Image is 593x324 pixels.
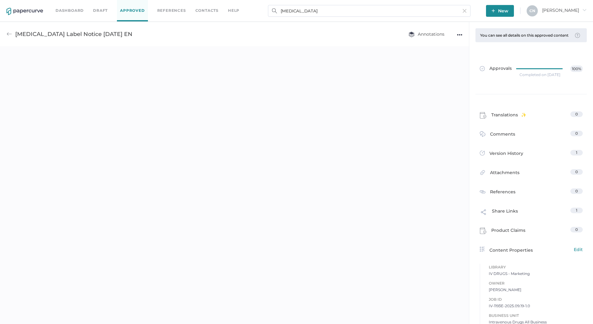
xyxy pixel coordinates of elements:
[480,33,572,38] div: You can see all details on this approved content
[575,131,578,136] span: 0
[93,7,108,14] a: Draft
[480,111,583,121] a: Translations0
[491,111,526,121] span: Translations
[56,7,84,14] a: Dashboard
[575,189,578,193] span: 0
[402,28,451,40] button: Annotations
[480,227,583,236] a: Product Claims0
[195,7,219,14] a: Contacts
[489,271,583,277] span: IV DRUGS - Marketing
[576,208,577,213] span: 1
[492,208,518,219] span: Share Links
[480,169,583,179] a: Attachments0
[480,65,512,72] span: Approvals
[570,65,582,72] span: 100%
[529,8,535,13] span: C N
[480,112,487,119] img: claims-icon.71597b81.svg
[492,9,495,12] img: plus-white.e19ec114.svg
[480,247,485,252] img: content-properties-icon.34d20aed.svg
[575,169,578,174] span: 0
[486,5,514,17] button: New
[480,189,485,195] img: reference-icon.cd0ee6a9.svg
[489,150,523,159] span: Version History
[480,170,485,177] img: attachments-icon.0dd0e375.svg
[489,296,583,303] span: Job ID
[480,208,583,219] a: Share Links1
[489,280,583,287] span: Owner
[480,227,487,234] img: claims-icon.71597b81.svg
[574,246,583,253] span: Edit
[476,59,586,83] a: Approvals100%
[480,188,583,196] a: References0
[480,246,583,254] a: Content PropertiesEdit
[480,150,583,159] a: Version History1
[272,8,277,13] img: search.bf03fe8b.svg
[480,131,485,138] img: comment-icon.4fbda5a2.svg
[463,9,466,13] img: cross-light-grey.10ea7ca4.svg
[489,303,583,309] span: IV-1193E-2025.09.19-1.0
[582,8,586,12] i: arrow_right
[408,31,444,37] span: Annotations
[490,188,515,196] span: References
[480,66,485,71] img: approved-grey.341b8de9.svg
[490,131,515,140] span: Comments
[575,227,578,232] span: 0
[491,227,525,236] span: Product Claims
[575,112,578,116] span: 0
[489,287,583,293] span: [PERSON_NAME]
[492,5,508,17] span: New
[457,30,462,39] div: ●●●
[15,28,132,40] div: [MEDICAL_DATA] Label Notice [DATE] EN
[575,33,580,38] img: tooltip-default.0a89c667.svg
[480,208,487,218] img: share-link-icon.af96a55c.svg
[7,8,43,15] img: papercurve-logo-colour.7244d18c.svg
[268,5,470,17] input: Search Workspace
[480,151,485,157] img: versions-icon.ee5af6b0.svg
[408,31,415,37] img: annotation-layers.cc6d0e6b.svg
[542,7,586,13] span: [PERSON_NAME]
[7,31,12,37] img: back-arrow-grey.72011ae3.svg
[480,131,583,140] a: Comments0
[576,150,577,155] span: 1
[157,7,186,14] a: References
[228,7,239,14] div: help
[489,264,583,271] span: Library
[489,312,583,319] span: Business Unit
[480,246,583,254] div: Content Properties
[490,169,519,179] span: Attachments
